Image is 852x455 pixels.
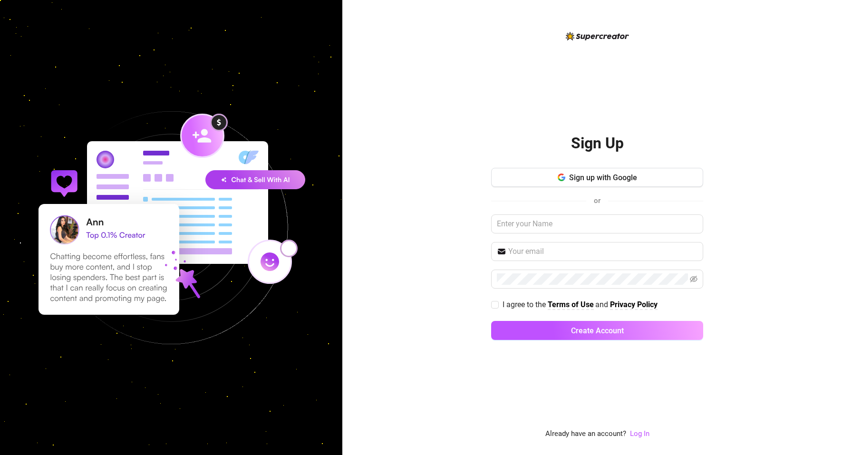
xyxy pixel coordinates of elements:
[545,428,626,440] span: Already have an account?
[569,173,637,182] span: Sign up with Google
[566,32,629,40] img: logo-BBDzfeDw.svg
[503,300,548,309] span: I agree to the
[571,134,624,153] h2: Sign Up
[548,300,594,310] a: Terms of Use
[610,300,658,310] a: Privacy Policy
[630,428,649,440] a: Log In
[610,300,658,309] strong: Privacy Policy
[595,300,610,309] span: and
[571,326,624,335] span: Create Account
[690,275,697,283] span: eye-invisible
[7,63,336,392] img: signup-background-D0MIrEPF.svg
[491,214,703,233] input: Enter your Name
[508,246,697,257] input: Your email
[491,168,703,187] button: Sign up with Google
[594,196,600,205] span: or
[491,321,703,340] button: Create Account
[630,429,649,438] a: Log In
[548,300,594,309] strong: Terms of Use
